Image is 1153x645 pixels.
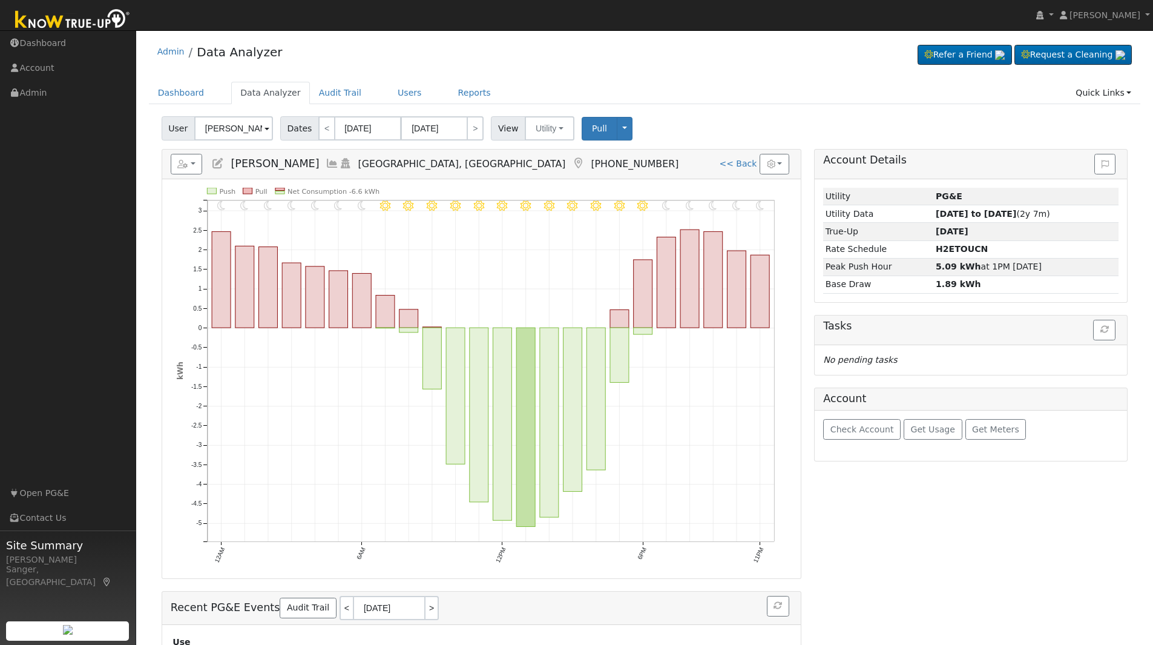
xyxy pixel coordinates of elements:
[823,240,933,258] td: Rate Schedule
[196,520,202,527] text: -5
[213,546,226,563] text: 12AM
[470,328,488,502] rect: onclick=""
[525,116,574,141] button: Utility
[6,554,130,566] div: [PERSON_NAME]
[446,328,465,464] rect: onclick=""
[211,157,225,170] a: Edit User (27851)
[264,200,272,211] i: 2AM - Clear
[830,425,894,434] span: Check Account
[918,45,1012,65] a: Refer a Friend
[425,596,439,620] a: >
[751,255,769,328] rect: onclick=""
[403,200,413,211] i: 8AM - Clear
[389,82,431,104] a: Users
[280,116,319,141] span: Dates
[339,157,352,170] a: Login As (last Never)
[823,419,901,440] button: Check Account
[614,200,625,211] i: 5PM - Clear
[380,200,390,211] i: 7AM - Clear
[732,200,741,211] i: 10PM - Clear
[358,158,566,170] span: [GEOGRAPHIC_DATA], [GEOGRAPHIC_DATA]
[662,200,671,211] i: 7PM - Clear
[191,344,202,351] text: -0.5
[727,251,746,328] rect: onclick=""
[680,230,699,328] rect: onclick=""
[450,200,461,211] i: 10AM - Clear
[610,328,629,382] rect: onclick=""
[306,266,324,328] rect: onclick=""
[1094,154,1115,174] button: Issue History
[240,200,249,211] i: 1AM - Clear
[176,362,185,380] text: kWh
[258,247,277,328] rect: onclick=""
[1069,10,1140,20] span: [PERSON_NAME]
[491,116,525,141] span: View
[196,481,202,488] text: -4
[231,82,310,104] a: Data Analyzer
[318,116,335,141] a: <
[756,200,764,211] i: 11PM - Clear
[427,200,437,211] i: 9AM - Clear
[657,237,675,328] rect: onclick=""
[823,223,933,240] td: True-Up
[591,200,601,211] i: 4PM - Clear
[567,200,577,211] i: 3PM - Clear
[198,208,202,214] text: 3
[194,116,273,141] input: Select a User
[449,82,500,104] a: Reports
[634,260,652,328] rect: onclick=""
[162,116,195,141] span: User
[516,328,535,527] rect: onclick=""
[326,157,339,170] a: Multi-Series Graph
[193,266,202,273] text: 1.5
[972,425,1019,434] span: Get Meters
[521,200,531,211] i: 1PM - Clear
[102,577,113,587] a: Map
[157,47,185,56] a: Admin
[358,200,366,211] i: 6AM - Clear
[399,309,418,328] rect: onclick=""
[752,546,765,563] text: 11PM
[936,209,1050,219] span: (2y 7m)
[965,419,1027,440] button: Get Meters
[936,209,1016,219] strong: [DATE] to [DATE]
[340,596,353,620] a: <
[1115,50,1125,60] img: retrieve
[494,546,507,563] text: 12PM
[196,364,202,371] text: -1
[823,154,1119,167] h5: Account Details
[191,461,202,468] text: -3.5
[334,200,343,211] i: 5AM - Clear
[231,157,319,170] span: [PERSON_NAME]
[310,82,370,104] a: Audit Trail
[904,419,962,440] button: Get Usage
[582,117,617,141] button: Pull
[634,328,652,334] rect: onclick=""
[282,263,301,328] rect: onclick=""
[563,328,582,491] rect: onclick=""
[544,200,554,211] i: 2PM - Clear
[193,305,202,312] text: 0.5
[287,188,379,196] text: Net Consumption -6.6 kWh
[493,328,511,520] rect: onclick=""
[329,271,347,328] rect: onclick=""
[212,232,231,328] rect: onclick=""
[571,157,585,170] a: Map
[399,328,418,332] rect: onclick=""
[171,596,792,620] h5: Recent PG&E Events
[217,200,226,211] i: 12AM - Clear
[686,200,694,211] i: 8PM - Clear
[936,191,962,201] strong: ID: 16447551, authorized: 03/25/25
[636,546,648,560] text: 6PM
[255,188,267,196] text: Pull
[540,328,559,517] rect: onclick=""
[823,276,933,293] td: Base Draw
[6,563,130,589] div: Sanger, [GEOGRAPHIC_DATA]
[191,383,202,390] text: -1.5
[9,7,136,34] img: Know True-Up
[310,200,319,211] i: 4AM - Clear
[497,200,507,211] i: 12PM - Clear
[936,227,968,236] strong: [DATE]
[196,442,202,449] text: -3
